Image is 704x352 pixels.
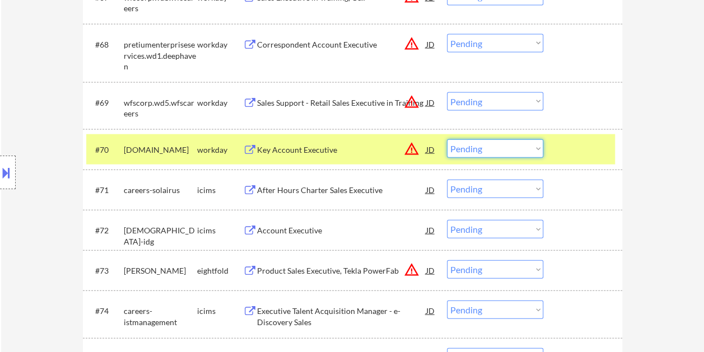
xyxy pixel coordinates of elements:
[425,34,436,54] div: JD
[95,306,115,317] div: #74
[257,97,426,109] div: Sales Support - Retail Sales Executive in Training
[425,139,436,159] div: JD
[257,144,426,156] div: Key Account Executive
[197,225,243,236] div: icims
[197,97,243,109] div: workday
[404,94,419,110] button: warning_amber
[197,265,243,276] div: eightfold
[95,39,115,50] div: #68
[404,36,419,51] button: warning_amber
[404,141,419,157] button: warning_amber
[257,265,426,276] div: Product Sales Executive, Tekla PowerFab
[425,301,436,321] div: JD
[425,220,436,240] div: JD
[257,225,426,236] div: Account Executive
[197,144,243,156] div: workday
[197,39,243,50] div: workday
[124,306,197,327] div: careers-istmanagement
[257,306,426,327] div: Executive Talent Acquisition Manager - e-Discovery Sales
[425,260,436,280] div: JD
[425,92,436,112] div: JD
[257,185,426,196] div: After Hours Charter Sales Executive
[404,262,419,278] button: warning_amber
[197,185,243,196] div: icims
[425,180,436,200] div: JD
[124,39,197,72] div: pretiumenterpriseservices.wd1.deephaven
[257,39,426,50] div: Correspondent Account Executive
[197,306,243,317] div: icims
